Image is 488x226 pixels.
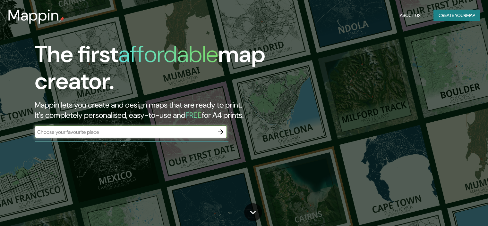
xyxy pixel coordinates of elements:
input: Choose your favourite place [35,128,214,136]
h5: FREE [185,110,202,120]
h1: affordable [118,39,218,69]
h2: Mappin lets you create and design maps that are ready to print. It's completely personalised, eas... [35,100,279,120]
img: mappin-pin [59,17,64,22]
button: Create yourmap [433,10,480,21]
button: About Us [397,10,423,21]
h1: The first map creator. [35,41,279,100]
h3: Mappin [8,6,59,24]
